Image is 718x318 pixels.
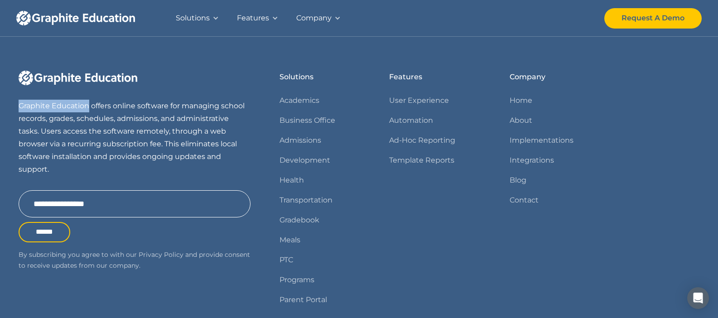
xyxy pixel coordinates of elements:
div: Open Intercom Messenger [687,287,709,309]
a: User Experience [389,94,449,107]
a: Contact [510,194,539,207]
a: PTC [279,254,293,266]
a: Admissions [279,134,321,147]
div: Solutions [176,12,210,24]
a: Ad-Hoc Reporting [389,134,455,147]
a: Integrations [510,154,554,167]
div: Company [510,71,545,83]
form: Email Form [19,190,251,242]
a: Development [279,154,330,167]
a: Business Office [279,114,335,127]
a: Transportation [279,194,332,207]
a: Request A Demo [604,8,702,29]
a: Programs [279,274,314,286]
a: Implementations [510,134,573,147]
p: By subscribing you agree to with our Privacy Policy and provide consent to receive updates from o... [19,249,251,271]
div: Features [237,12,269,24]
a: Health [279,174,304,187]
a: Meals [279,234,300,246]
div: Request A Demo [622,12,684,24]
a: Gradebook [279,214,319,226]
a: Home [510,94,532,107]
p: Graphite Education offers online software for managing school records, grades, schedules, admissi... [19,100,251,176]
div: Solutions [279,71,313,83]
a: Blog [510,174,526,187]
a: Automation [389,114,433,127]
a: Template Reports [389,154,454,167]
div: Company [296,12,332,24]
div: Features [389,71,422,83]
a: Parent Portal [279,294,327,306]
a: Academics [279,94,319,107]
a: About [510,114,532,127]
